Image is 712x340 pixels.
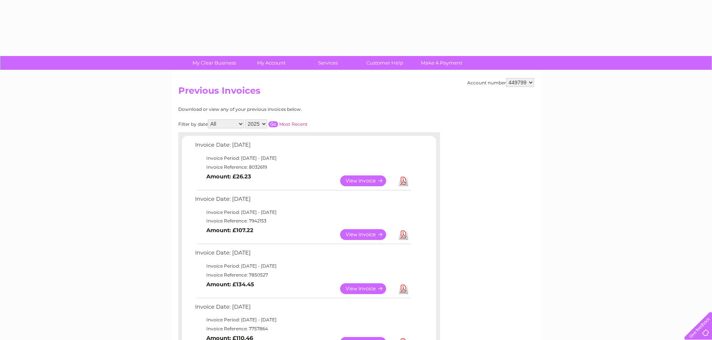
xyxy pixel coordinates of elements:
[399,283,408,294] a: Download
[399,229,408,240] a: Download
[193,208,412,217] td: Invoice Period: [DATE] - [DATE]
[297,56,359,70] a: Services
[354,56,416,70] a: Customer Help
[411,56,472,70] a: Make A Payment
[178,119,375,128] div: Filter by date
[178,107,375,112] div: Download or view any of your previous invoices below.
[193,140,412,154] td: Invoice Date: [DATE]
[340,283,395,294] a: View
[184,56,245,70] a: My Clear Business
[193,262,412,271] td: Invoice Period: [DATE] - [DATE]
[240,56,302,70] a: My Account
[193,216,412,225] td: Invoice Reference: 7942153
[206,173,251,180] b: Amount: £26.23
[193,194,412,208] td: Invoice Date: [DATE]
[340,229,395,240] a: View
[193,302,412,316] td: Invoice Date: [DATE]
[399,175,408,186] a: Download
[279,121,308,127] a: Most Recent
[178,85,534,100] h2: Previous Invoices
[193,324,412,333] td: Invoice Reference: 7757864
[193,154,412,163] td: Invoice Period: [DATE] - [DATE]
[467,78,534,87] div: Account number
[206,281,254,288] b: Amount: £134.45
[340,175,395,186] a: View
[193,163,412,172] td: Invoice Reference: 8032619
[193,248,412,262] td: Invoice Date: [DATE]
[193,271,412,280] td: Invoice Reference: 7850527
[193,315,412,324] td: Invoice Period: [DATE] - [DATE]
[206,227,253,234] b: Amount: £107.22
